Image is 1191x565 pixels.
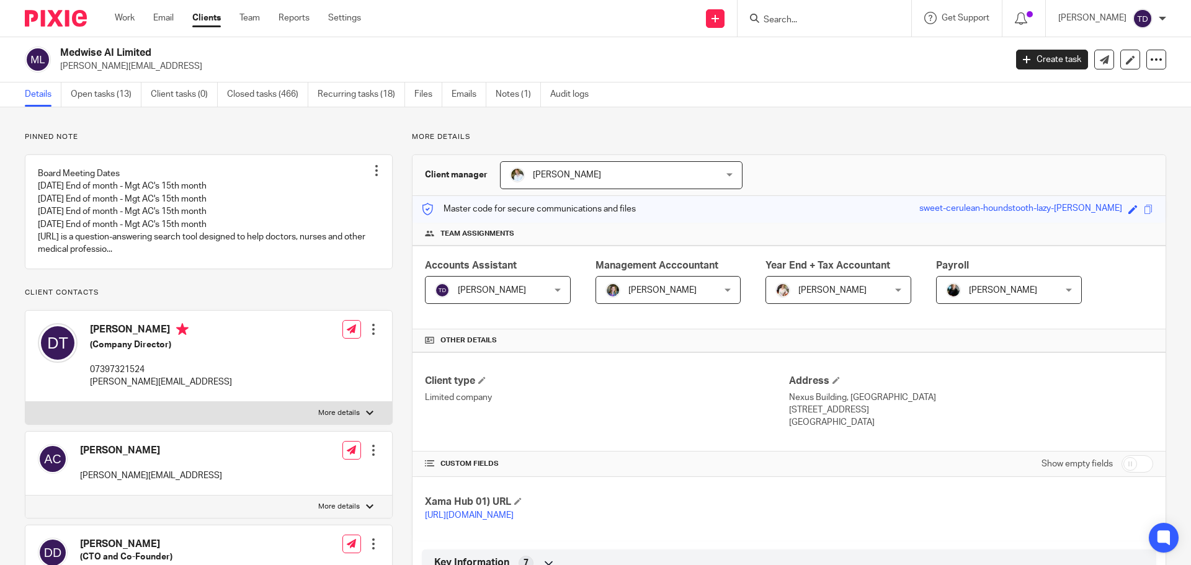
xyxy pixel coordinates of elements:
[318,502,360,512] p: More details
[946,283,961,298] img: nicky-partington.jpg
[192,12,221,24] a: Clients
[440,336,497,345] span: Other details
[425,375,789,388] h4: Client type
[328,12,361,24] a: Settings
[775,283,790,298] img: Kayleigh%20Henson.jpeg
[90,323,232,339] h4: [PERSON_NAME]
[25,47,51,73] img: svg%3E
[318,82,405,107] a: Recurring tasks (18)
[440,229,514,239] span: Team assignments
[595,260,718,270] span: Management Acccountant
[969,286,1037,295] span: [PERSON_NAME]
[279,12,310,24] a: Reports
[789,416,1153,429] p: [GEOGRAPHIC_DATA]
[153,12,174,24] a: Email
[425,496,789,509] h4: Xama Hub 01) URL
[60,47,810,60] h2: Medwise AI Limited
[60,60,997,73] p: [PERSON_NAME][EMAIL_ADDRESS]
[38,323,78,363] img: svg%3E
[936,260,969,270] span: Payroll
[25,82,61,107] a: Details
[605,283,620,298] img: 1530183611242%20(1).jpg
[318,408,360,418] p: More details
[1042,458,1113,470] label: Show empty fields
[1016,50,1088,69] a: Create task
[25,10,87,27] img: Pixie
[25,288,393,298] p: Client contacts
[425,459,789,469] h4: CUSTOM FIELDS
[422,203,636,215] p: Master code for secure communications and files
[80,551,222,563] h5: (CTO and Co-Founder)
[765,260,890,270] span: Year End + Tax Accountant
[942,14,989,22] span: Get Support
[25,132,393,142] p: Pinned note
[90,363,232,376] p: 07397321524
[789,375,1153,388] h4: Address
[425,511,514,520] a: [URL][DOMAIN_NAME]
[510,167,525,182] img: sarah-royle.jpg
[919,202,1122,216] div: sweet-cerulean-houndstooth-lazy-[PERSON_NAME]
[1058,12,1126,24] p: [PERSON_NAME]
[80,469,222,482] p: [PERSON_NAME][EMAIL_ADDRESS]
[71,82,141,107] a: Open tasks (13)
[90,339,232,351] h5: (Company Director)
[425,391,789,404] p: Limited company
[414,82,442,107] a: Files
[628,286,697,295] span: [PERSON_NAME]
[239,12,260,24] a: Team
[458,286,526,295] span: [PERSON_NAME]
[533,171,601,179] span: [PERSON_NAME]
[115,12,135,24] a: Work
[227,82,308,107] a: Closed tasks (466)
[452,82,486,107] a: Emails
[1133,9,1153,29] img: svg%3E
[412,132,1166,142] p: More details
[80,538,222,551] h4: [PERSON_NAME]
[550,82,598,107] a: Audit logs
[151,82,218,107] a: Client tasks (0)
[90,376,232,388] p: [PERSON_NAME][EMAIL_ADDRESS]
[80,444,222,457] h4: [PERSON_NAME]
[762,15,874,26] input: Search
[789,391,1153,404] p: Nexus Building, [GEOGRAPHIC_DATA]
[176,323,189,336] i: Primary
[425,169,488,181] h3: Client manager
[425,260,517,270] span: Accounts Assistant
[789,404,1153,416] p: [STREET_ADDRESS]
[38,444,68,474] img: svg%3E
[435,283,450,298] img: svg%3E
[496,82,541,107] a: Notes (1)
[798,286,867,295] span: [PERSON_NAME]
